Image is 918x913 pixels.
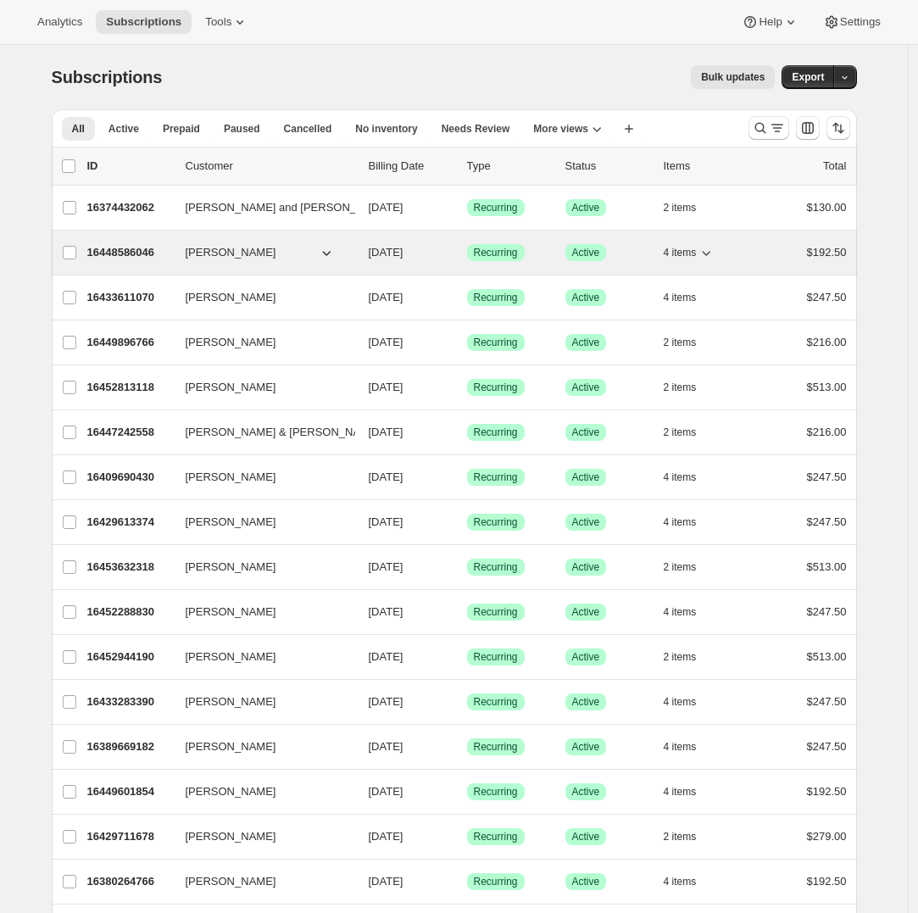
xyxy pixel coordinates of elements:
[664,470,697,484] span: 4 items
[664,600,715,624] button: 4 items
[87,379,172,396] p: 16452813118
[664,825,715,849] button: 2 items
[796,116,820,140] button: Customize table column order and visibility
[186,783,276,800] span: [PERSON_NAME]
[186,738,276,755] span: [PERSON_NAME]
[369,740,403,753] span: [DATE]
[186,424,381,441] span: [PERSON_NAME] & [PERSON_NAME]
[186,379,276,396] span: [PERSON_NAME]
[175,329,345,356] button: [PERSON_NAME]
[369,201,403,214] span: [DATE]
[807,426,847,438] span: $216.00
[807,515,847,528] span: $247.50
[474,605,518,619] span: Recurring
[87,780,847,804] div: 16449601854[PERSON_NAME][DATE]SuccessRecurringSuccessActive4 items$192.50
[87,693,172,710] p: 16433283390
[186,693,276,710] span: [PERSON_NAME]
[87,424,172,441] p: 16447242558
[87,870,847,894] div: 16380264766[PERSON_NAME][DATE]SuccessRecurringSuccessActive4 items$192.50
[474,695,518,709] span: Recurring
[87,514,172,531] p: 16429613374
[823,158,846,175] p: Total
[572,291,600,304] span: Active
[175,374,345,401] button: [PERSON_NAME]
[186,289,276,306] span: [PERSON_NAME]
[782,65,834,89] button: Export
[474,470,518,484] span: Recurring
[369,381,403,393] span: [DATE]
[474,381,518,394] span: Recurring
[186,199,392,216] span: [PERSON_NAME] and [PERSON_NAME]
[87,420,847,444] div: 16447242558[PERSON_NAME] & [PERSON_NAME][DATE]SuccessRecurringSuccessActive2 items$216.00
[369,426,403,438] span: [DATE]
[87,241,847,264] div: 16448586046[PERSON_NAME][DATE]SuccessRecurringSuccessActive4 items$192.50
[467,158,552,175] div: Type
[87,645,847,669] div: 16452944190[PERSON_NAME][DATE]SuccessRecurringSuccessActive2 items$513.00
[175,598,345,626] button: [PERSON_NAME]
[807,470,847,483] span: $247.50
[87,600,847,624] div: 16452288830[PERSON_NAME][DATE]SuccessRecurringSuccessActive4 items$247.50
[186,604,276,621] span: [PERSON_NAME]
[572,695,600,709] span: Active
[664,158,748,175] div: Items
[664,196,715,220] button: 2 items
[813,10,891,34] button: Settings
[474,560,518,574] span: Recurring
[664,645,715,669] button: 2 items
[664,735,715,759] button: 4 items
[87,825,847,849] div: 16429711678[PERSON_NAME][DATE]SuccessRecurringSuccessActive2 items$279.00
[701,70,765,84] span: Bulk updates
[664,605,697,619] span: 4 items
[572,740,600,754] span: Active
[87,559,172,576] p: 16453632318
[87,783,172,800] p: 16449601854
[87,196,847,220] div: 16374432062[PERSON_NAME] and [PERSON_NAME][DATE]SuccessRecurringSuccessActive2 items$130.00
[87,738,172,755] p: 16389669182
[163,122,200,136] span: Prepaid
[87,735,847,759] div: 16389669182[PERSON_NAME][DATE]SuccessRecurringSuccessActive4 items$247.50
[175,464,345,491] button: [PERSON_NAME]
[474,201,518,214] span: Recurring
[826,116,850,140] button: Sort the results
[72,122,85,136] span: All
[840,15,881,29] span: Settings
[572,785,600,799] span: Active
[572,560,600,574] span: Active
[369,158,453,175] p: Billing Date
[664,510,715,534] button: 4 items
[807,336,847,348] span: $216.00
[87,690,847,714] div: 16433283390[PERSON_NAME][DATE]SuccessRecurringSuccessActive4 items$247.50
[369,515,403,528] span: [DATE]
[732,10,809,34] button: Help
[664,695,697,709] span: 4 items
[572,246,600,259] span: Active
[691,65,775,89] button: Bulk updates
[474,336,518,349] span: Recurring
[175,194,345,221] button: [PERSON_NAME] and [PERSON_NAME]
[87,376,847,399] div: 16452813118[PERSON_NAME][DATE]SuccessRecurringSuccessActive2 items$513.00
[664,420,715,444] button: 2 items
[572,605,600,619] span: Active
[664,555,715,579] button: 2 items
[664,331,715,354] button: 2 items
[664,201,697,214] span: 2 items
[87,286,847,309] div: 16433611070[PERSON_NAME][DATE]SuccessRecurringSuccessActive4 items$247.50
[664,465,715,489] button: 4 items
[87,331,847,354] div: 16449896766[PERSON_NAME][DATE]SuccessRecurringSuccessActive2 items$216.00
[175,688,345,715] button: [PERSON_NAME]
[748,116,789,140] button: Search and filter results
[87,158,847,175] div: IDCustomerBilling DateTypeStatusItemsTotal
[175,778,345,805] button: [PERSON_NAME]
[87,244,172,261] p: 16448586046
[186,514,276,531] span: [PERSON_NAME]
[186,469,276,486] span: [PERSON_NAME]
[224,122,260,136] span: Paused
[96,10,192,34] button: Subscriptions
[355,122,417,136] span: No inventory
[87,469,172,486] p: 16409690430
[523,117,612,141] button: More views
[664,690,715,714] button: 4 items
[175,239,345,266] button: [PERSON_NAME]
[52,68,163,86] span: Subscriptions
[664,426,697,439] span: 2 items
